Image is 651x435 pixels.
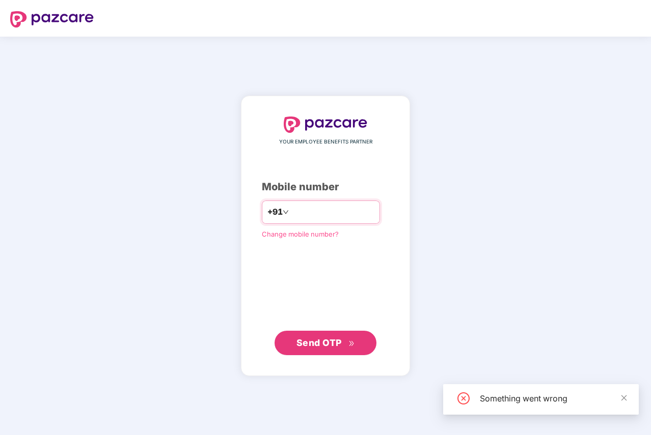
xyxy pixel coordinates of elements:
[296,337,342,348] span: Send OTP
[620,394,628,401] span: close
[348,340,355,347] span: double-right
[457,392,470,404] span: close-circle
[275,331,376,355] button: Send OTPdouble-right
[284,117,367,133] img: logo
[283,209,289,215] span: down
[267,206,283,218] span: +91
[262,179,389,195] div: Mobile number
[279,138,372,146] span: YOUR EMPLOYEE BENEFITS PARTNER
[10,11,94,27] img: logo
[262,230,339,238] a: Change mobile number?
[480,392,627,404] div: Something went wrong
